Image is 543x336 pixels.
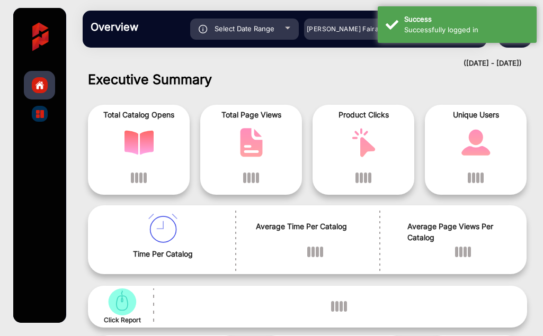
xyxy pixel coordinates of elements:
img: home [35,80,44,90]
div: ([DATE] - [DATE]) [72,58,522,69]
div: Success [404,14,529,25]
img: vmg-logo [21,19,58,55]
img: catalog [461,128,491,157]
img: catalog [124,128,154,157]
span: Average Page Views Per Catalog [407,221,519,243]
span: [PERSON_NAME] Fairacre Farms [307,25,412,33]
div: Successfully logged in [404,25,529,35]
img: catalog [237,128,266,157]
span: Click Report [104,315,141,325]
span: Total Catalog Opens [96,109,182,120]
span: Average Time Per Catalog [256,221,374,232]
h1: Executive Summary [88,71,527,87]
h3: Overview [91,21,239,33]
span: Total Page Views [208,109,294,120]
img: catalog [148,214,177,243]
span: Product Clicks [321,109,406,120]
span: Select Date Range [215,24,274,33]
img: catalog [36,110,44,118]
span: Unique Users [433,109,519,120]
img: catalog [349,128,378,157]
img: catalog [105,288,139,315]
img: icon [199,25,208,33]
